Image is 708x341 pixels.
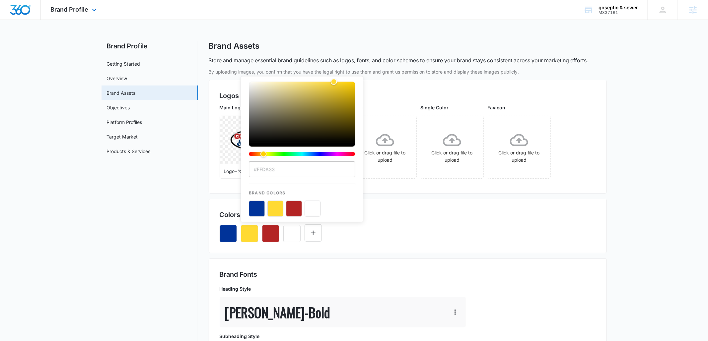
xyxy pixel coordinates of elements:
div: account name [599,5,638,10]
a: Platform Profiles [107,119,142,126]
h2: Brand Fonts [220,269,596,279]
button: Remove [283,225,301,242]
div: color-picker [249,82,355,161]
p: Main Logo [220,104,283,111]
button: Remove [241,225,258,242]
div: Click or drag file to upload [421,131,483,164]
div: Color [249,82,355,143]
button: Remove [220,225,237,242]
span: Brand Profile [51,6,89,13]
p: Brand Colors [249,184,355,196]
p: [PERSON_NAME] - Bold [225,302,330,322]
div: account id [599,10,638,15]
h2: Colors [220,210,241,220]
h1: Brand Assets [209,41,260,51]
a: Overview [107,75,127,82]
span: Click or drag file to upload [488,116,550,178]
a: Objectives [107,104,130,111]
p: Heading Style [220,285,466,292]
div: Click or drag file to upload [354,131,416,164]
button: Edit Color [305,224,322,242]
p: Icon [354,104,417,111]
a: Getting Started [107,60,140,67]
h2: Brand Profile [102,41,198,51]
p: Subheading Style [220,333,466,340]
span: Click or drag file to upload [354,116,416,178]
a: Brand Assets [107,89,136,96]
p: By uploading images, you confirm that you have the legal right to use them and grant us permissio... [209,68,607,75]
a: Target Market [107,133,138,140]
h2: Logos [220,91,596,101]
img: User uploaded logo [228,126,274,154]
div: Click or drag file to upload [488,131,550,164]
a: Products & Services [107,148,151,155]
p: Single Color [421,104,484,111]
p: Store and manage essential brand guidelines such as logos, fonts, and color schemes to ensure you... [209,56,588,64]
input: color-picker-input [249,161,355,177]
button: Remove [262,225,279,242]
div: color-picker-container [249,82,355,217]
span: Click or drag file to upload [421,116,483,178]
p: Favicon [488,104,551,111]
div: Hue [249,152,355,156]
p: Logo+%2...240w.png [224,168,278,175]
